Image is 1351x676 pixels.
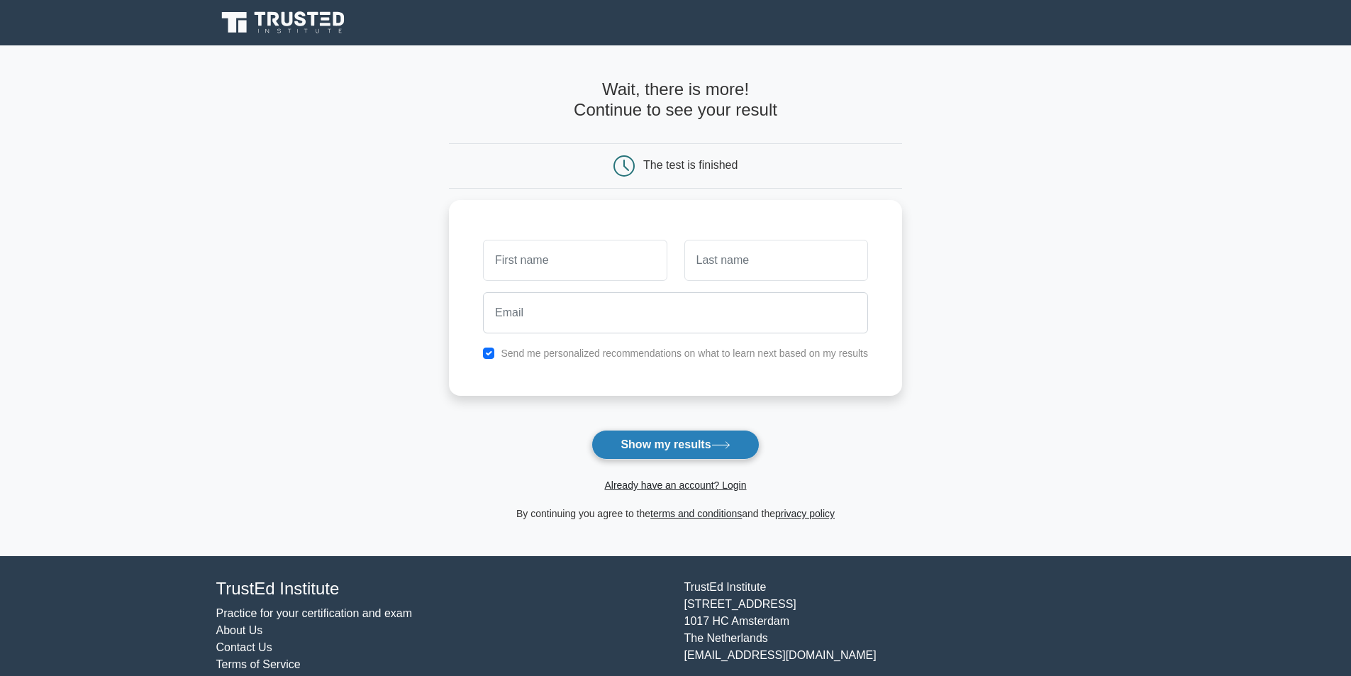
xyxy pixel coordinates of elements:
label: Send me personalized recommendations on what to learn next based on my results [501,348,868,359]
a: Practice for your certification and exam [216,607,413,619]
button: Show my results [591,430,759,460]
input: Last name [684,240,868,281]
h4: Wait, there is more! Continue to see your result [449,79,902,121]
a: Already have an account? Login [604,480,746,491]
a: terms and conditions [650,508,742,519]
div: The test is finished [643,159,738,171]
h4: TrustEd Institute [216,579,667,599]
a: Contact Us [216,641,272,653]
a: Terms of Service [216,658,301,670]
input: Email [483,292,868,333]
a: About Us [216,624,263,636]
div: By continuing you agree to the and the [440,505,911,522]
input: First name [483,240,667,281]
a: privacy policy [775,508,835,519]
